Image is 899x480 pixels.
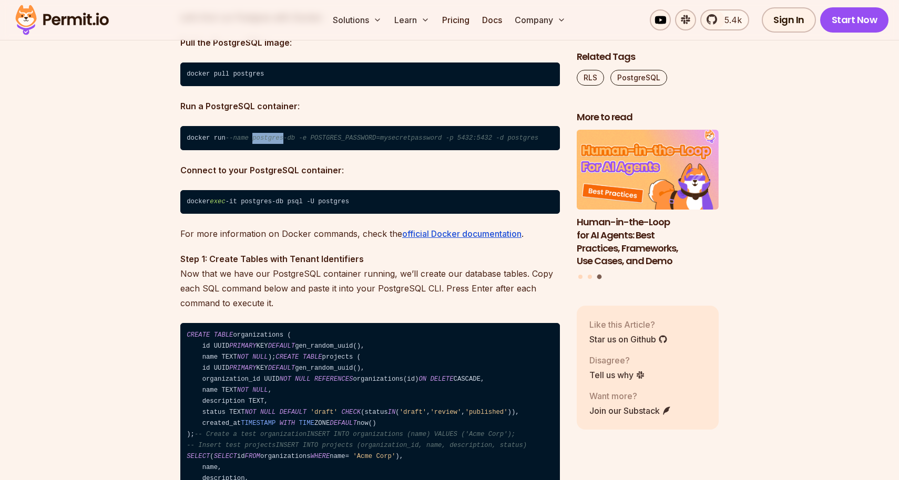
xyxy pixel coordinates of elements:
div: Posts [577,130,719,281]
a: PostgreSQL [610,70,667,86]
code: docker -it postgres-db psql -U postgres [180,190,560,214]
span: 'review' [431,409,462,416]
span: 'draft' [400,409,426,416]
span: WITH [280,420,295,427]
span: DELETE [430,375,453,383]
span: 'published' [465,409,508,416]
span: DEFAULT [268,342,295,350]
p: : [180,35,560,50]
p: For more information on Docker commands, check the . [180,226,560,241]
code: docker run [180,126,560,150]
a: RLS [577,70,604,86]
span: NOT [237,387,249,394]
button: Solutions [329,9,386,30]
span: -- Create a test organizationINSERT INTO organizations (name) VALUES ('Acme Corp'); [195,431,515,438]
img: Human-in-the-Loop for AI Agents: Best Practices, Frameworks, Use Cases, and Demo [577,130,719,210]
strong: Run a PostgreSQL container [180,101,298,111]
code: docker pull postgres [180,62,560,87]
button: Go to slide 3 [597,275,601,279]
a: Star us on Github [589,333,668,346]
span: REFERENCES [314,375,353,383]
span: ON [418,375,426,383]
span: DEFAULT [280,409,307,416]
button: Go to slide 1 [578,275,583,279]
span: CREATE [187,331,210,339]
h2: More to read [577,111,719,124]
a: Tell us why [589,369,645,381]
span: -- Insert test projectsINSERT INTO projects (organization_id, name, description, status) [187,442,527,449]
span: CHECK [341,409,361,416]
span: NULL [295,375,310,383]
p: Disagree? [589,354,645,367]
span: NULL [252,387,268,394]
a: official Docker documentation [402,228,522,239]
strong: Pull the PostgreSQL image [180,37,290,48]
a: Pricing [438,9,474,30]
h2: Related Tags [577,50,719,64]
button: Go to slide 2 [588,275,592,279]
span: TIMESTAMP [241,420,275,427]
span: = [345,453,349,460]
span: TIME [299,420,314,427]
span: SELECT [187,453,210,460]
li: 3 of 3 [577,130,719,268]
span: CREATE [275,353,299,361]
a: Docs [478,9,506,30]
span: 'Acme Corp' [353,453,395,460]
button: Learn [390,9,434,30]
strong: Connect to your PostgreSQL container [180,165,342,175]
span: PRIMARY [229,364,256,372]
span: PRIMARY [229,342,256,350]
a: Start Now [820,7,889,33]
a: 5.4k [700,9,749,30]
p: Like this Article? [589,318,668,331]
span: exec [210,198,225,205]
a: Human-in-the-Loop for AI Agents: Best Practices, Frameworks, Use Cases, and DemoHuman-in-the-Loop... [577,130,719,268]
span: NOT [245,409,257,416]
span: SELECT [214,453,237,460]
span: --name postgres-db -e POSTGRES_PASSWORD=mysecretpassword -p 5432:5432 -d postgres [226,134,538,142]
span: NOT [237,353,249,361]
span: NULL [252,353,268,361]
span: NOT [280,375,291,383]
p: : [180,163,560,178]
span: TABLE [303,353,322,361]
p: Now that we have our PostgreSQL container running, we’ll create our database tables. Copy each SQ... [180,252,560,310]
span: DEFAULT [268,364,295,372]
span: TABLE [214,331,233,339]
span: NULL [260,409,275,416]
span: FROM [245,453,260,460]
span: 'draft' [311,409,338,416]
span: WHERE [311,453,330,460]
p: : [180,99,560,113]
h3: Human-in-the-Loop for AI Agents: Best Practices, Frameworks, Use Cases, and Demo [577,216,719,268]
p: Want more? [589,390,671,402]
img: Permit logo [11,2,114,38]
a: Join our Substack [589,404,671,417]
span: 5.4k [718,14,742,26]
strong: Step 1: Create Tables with Tenant Identifiers [180,254,364,264]
a: Sign In [762,7,816,33]
button: Company [510,9,570,30]
span: DEFAULT [330,420,356,427]
span: IN [388,409,396,416]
